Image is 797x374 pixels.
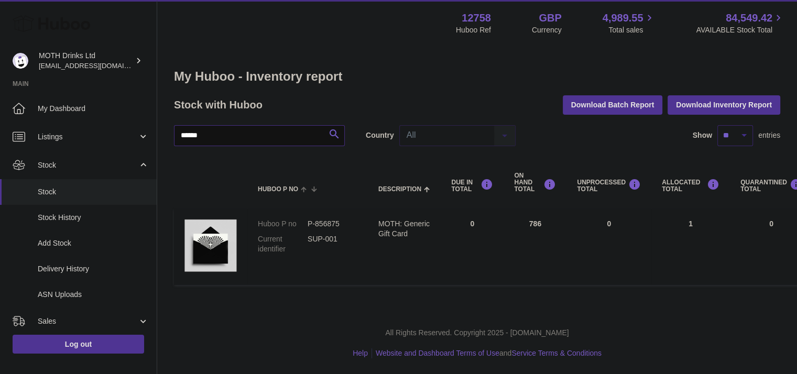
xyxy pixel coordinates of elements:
[258,234,308,254] dt: Current identifier
[504,208,566,285] td: 786
[603,11,656,35] a: 4,989.55 Total sales
[376,349,499,357] a: Website and Dashboard Terms of Use
[13,335,144,354] a: Log out
[39,51,133,71] div: MOTH Drinks Ltd
[38,238,149,248] span: Add Stock
[308,234,357,254] dd: SUP-001
[38,160,138,170] span: Stock
[651,208,730,285] td: 1
[38,104,149,114] span: My Dashboard
[38,213,149,223] span: Stock History
[174,68,780,85] h1: My Huboo - Inventory report
[566,208,651,285] td: 0
[662,179,719,193] div: ALLOCATED Total
[378,186,421,193] span: Description
[441,208,504,285] td: 0
[451,179,493,193] div: DUE IN TOTAL
[39,61,154,70] span: [EMAIL_ADDRESS][DOMAIN_NAME]
[769,219,773,228] span: 0
[174,98,263,112] h2: Stock with Huboo
[539,11,561,25] strong: GBP
[184,219,237,272] img: product image
[258,186,298,193] span: Huboo P no
[696,11,784,35] a: 84,549.42 AVAILABLE Stock Total
[353,349,368,357] a: Help
[726,11,772,25] span: 84,549.42
[308,219,357,229] dd: P-856875
[372,348,602,358] li: and
[511,349,602,357] a: Service Terms & Conditions
[462,11,491,25] strong: 12758
[38,187,149,197] span: Stock
[758,130,780,140] span: entries
[608,25,655,35] span: Total sales
[514,172,556,193] div: ON HAND Total
[696,25,784,35] span: AVAILABLE Stock Total
[577,179,641,193] div: UNPROCESSED Total
[693,130,712,140] label: Show
[258,219,308,229] dt: Huboo P no
[603,11,643,25] span: 4,989.55
[456,25,491,35] div: Huboo Ref
[366,130,394,140] label: Country
[38,316,138,326] span: Sales
[378,219,430,239] div: MOTH: Generic Gift Card
[166,328,789,338] p: All Rights Reserved. Copyright 2025 - [DOMAIN_NAME]
[13,53,28,69] img: internalAdmin-12758@internal.huboo.com
[668,95,780,114] button: Download Inventory Report
[38,264,149,274] span: Delivery History
[532,25,562,35] div: Currency
[38,132,138,142] span: Listings
[38,290,149,300] span: ASN Uploads
[563,95,663,114] button: Download Batch Report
